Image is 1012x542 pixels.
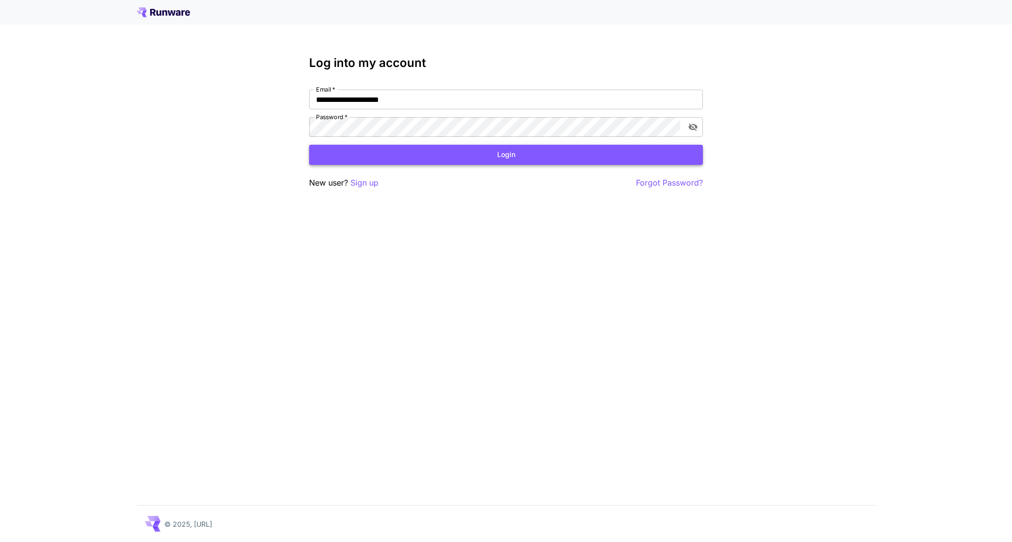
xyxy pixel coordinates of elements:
[684,118,702,136] button: toggle password visibility
[309,177,379,189] p: New user?
[316,85,335,94] label: Email
[636,177,703,189] button: Forgot Password?
[309,56,703,70] h3: Log into my account
[164,519,212,529] p: © 2025, [URL]
[316,113,348,121] label: Password
[350,177,379,189] button: Sign up
[309,145,703,165] button: Login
